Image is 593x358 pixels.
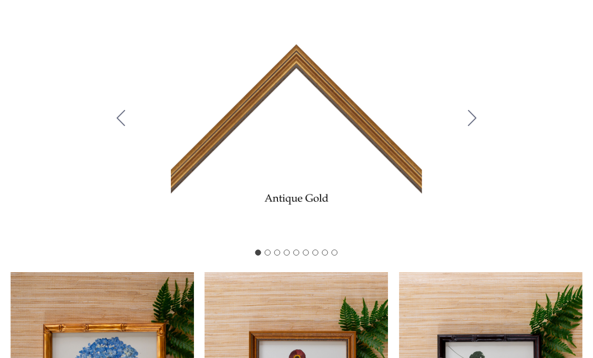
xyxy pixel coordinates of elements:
[108,77,134,161] button: Go to slide 9
[274,250,280,256] button: Go to slide 3
[293,250,300,256] button: Go to slide 5
[313,250,319,256] button: Go to slide 7
[265,250,271,256] button: Go to slide 2
[255,250,261,256] button: Go to slide 1
[322,250,328,256] button: Go to slide 8
[459,77,485,161] button: Go to slide 2
[332,250,338,256] button: Go to slide 9
[303,250,309,256] button: Go to slide 6
[284,250,290,256] button: Go to slide 4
